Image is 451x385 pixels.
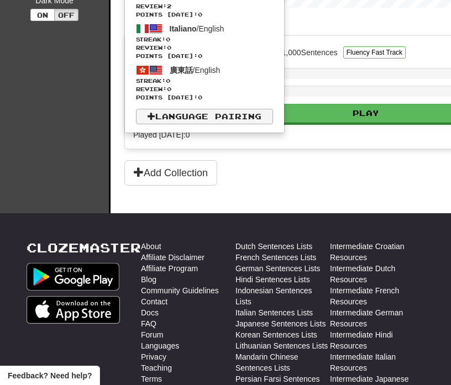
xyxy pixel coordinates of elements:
[30,9,55,21] button: On
[330,329,424,351] a: Intermediate Hindi Resources
[141,285,219,296] a: Community Guidelines
[136,44,273,52] span: Review: 0
[141,274,156,285] a: Blog
[235,285,330,307] a: Indonesian Sentences Lists
[330,263,424,285] a: Intermediate Dutch Resources
[141,351,166,362] a: Privacy
[170,66,193,75] span: 廣東話
[124,160,217,186] button: Add Collection
[235,307,313,318] a: Italian Sentences Lists
[141,362,172,373] a: Teaching
[282,47,338,58] div: 1,000 Sentences
[141,296,167,307] a: Contact
[343,46,406,59] button: Fluency Fast Track
[235,241,312,252] a: Dutch Sentences Lists
[170,24,197,33] span: Italiano
[27,241,141,255] a: Clozemaster
[166,77,170,84] span: 0
[133,130,190,139] span: Played [DATE]: 0
[235,318,326,329] a: Japanese Sentences Lists
[136,77,273,85] span: Streak:
[235,329,317,340] a: Korean Sentences Lists
[330,285,424,307] a: Intermediate French Resources
[141,340,179,351] a: Languages
[141,241,161,252] a: About
[170,24,224,33] span: / English
[125,62,284,103] a: 廣東話/EnglishStreak:0 Review:0Points [DATE]:0
[54,9,78,21] button: Off
[136,52,273,60] span: Points [DATE]: 0
[136,35,273,44] span: Streak:
[136,2,273,10] span: Review: 2
[166,36,170,43] span: 0
[8,370,92,381] span: Open feedback widget
[125,20,284,62] a: Italiano/EnglishStreak:0 Review:0Points [DATE]:0
[136,85,273,93] span: Review: 0
[330,241,424,263] a: Intermediate Croatian Resources
[235,252,316,263] a: French Sentences Lists
[141,373,162,384] a: Terms
[141,307,159,318] a: Docs
[27,296,120,324] img: Get it on App Store
[141,329,163,340] a: Forum
[330,307,424,329] a: Intermediate German Resources
[136,109,273,124] a: Language Pairing
[27,263,119,291] img: Get it on Google Play
[136,93,273,102] span: Points [DATE]: 0
[235,263,320,274] a: German Sentences Lists
[141,263,198,274] a: Affiliate Program
[136,10,273,19] span: Points [DATE]: 0
[235,274,310,285] a: Hindi Sentences Lists
[170,66,221,75] span: / English
[141,252,204,263] a: Affiliate Disclaimer
[235,351,330,373] a: Mandarin Chinese Sentences Lists
[330,351,424,373] a: Intermediate Italian Resources
[235,340,328,351] a: Lithuanian Sentences Lists
[141,318,156,329] a: FAQ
